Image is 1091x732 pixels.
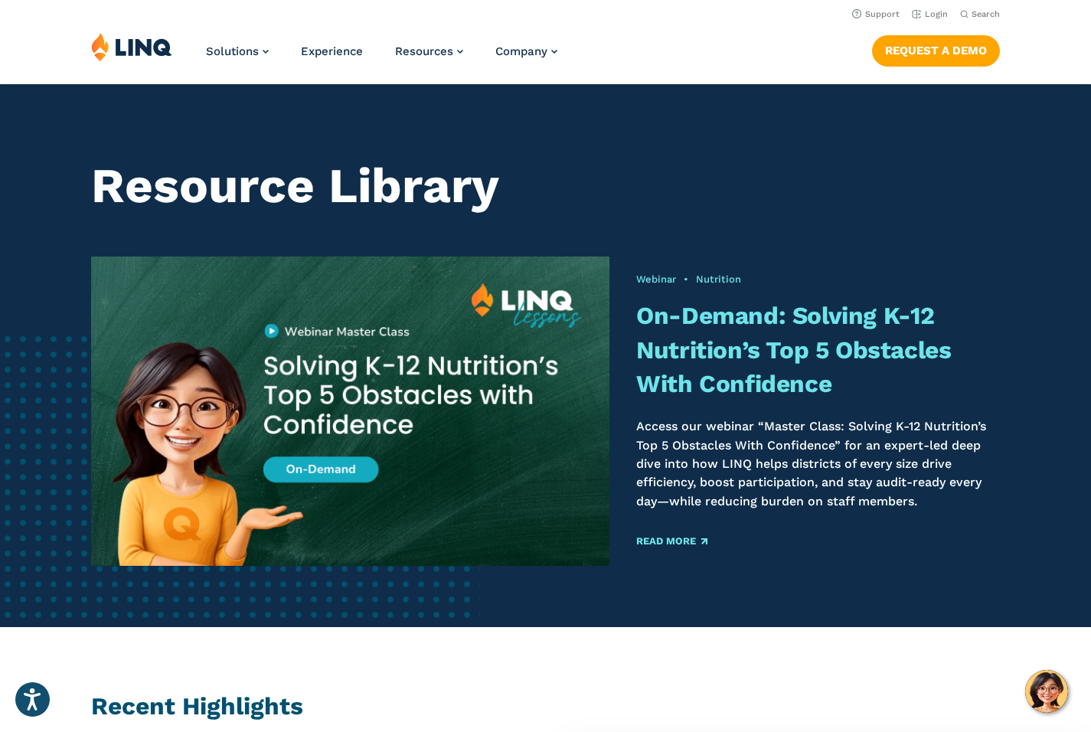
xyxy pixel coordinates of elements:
[636,273,676,285] a: Webinar
[636,536,707,546] a: Read More
[912,9,948,19] a: Login
[206,44,269,58] a: Solutions
[395,44,463,58] a: Resources
[206,32,557,83] nav: Primary Navigation
[872,32,1000,66] nav: Button Navigation
[395,44,453,58] span: Resources
[301,44,363,58] a: Experience
[495,44,547,58] span: Company
[91,32,172,61] img: LINQ | K‑12 Software
[696,273,741,285] a: Nutrition
[636,417,1000,511] p: Access our webinar “Master Class: Solving K-12 Nutrition’s Top 5 Obstacles With Confidence” for a...
[960,8,1000,20] button: Open Search Bar
[1025,670,1068,713] button: Hello, have a question? Let’s chat.
[972,9,1000,19] span: Search
[872,35,1000,66] a: Request a Demo
[206,44,259,58] span: Solutions
[636,273,1000,286] div: •
[852,9,900,19] a: Support
[91,158,1000,214] h1: Resource Library
[495,44,557,58] a: Company
[636,302,951,399] a: On-Demand: Solving K-12 Nutrition’s Top 5 Obstacles With Confidence
[91,690,1000,724] h2: Recent Highlights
